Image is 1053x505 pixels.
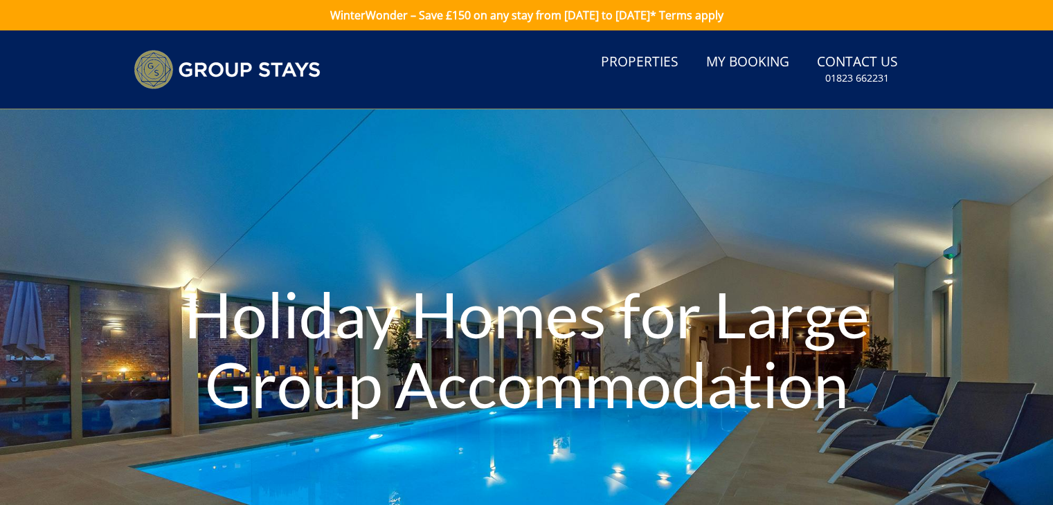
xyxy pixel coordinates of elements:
[134,50,321,89] img: Group Stays
[158,252,895,446] h1: Holiday Homes for Large Group Accommodation
[811,47,903,92] a: Contact Us01823 662231
[701,47,795,78] a: My Booking
[825,71,889,85] small: 01823 662231
[595,47,684,78] a: Properties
